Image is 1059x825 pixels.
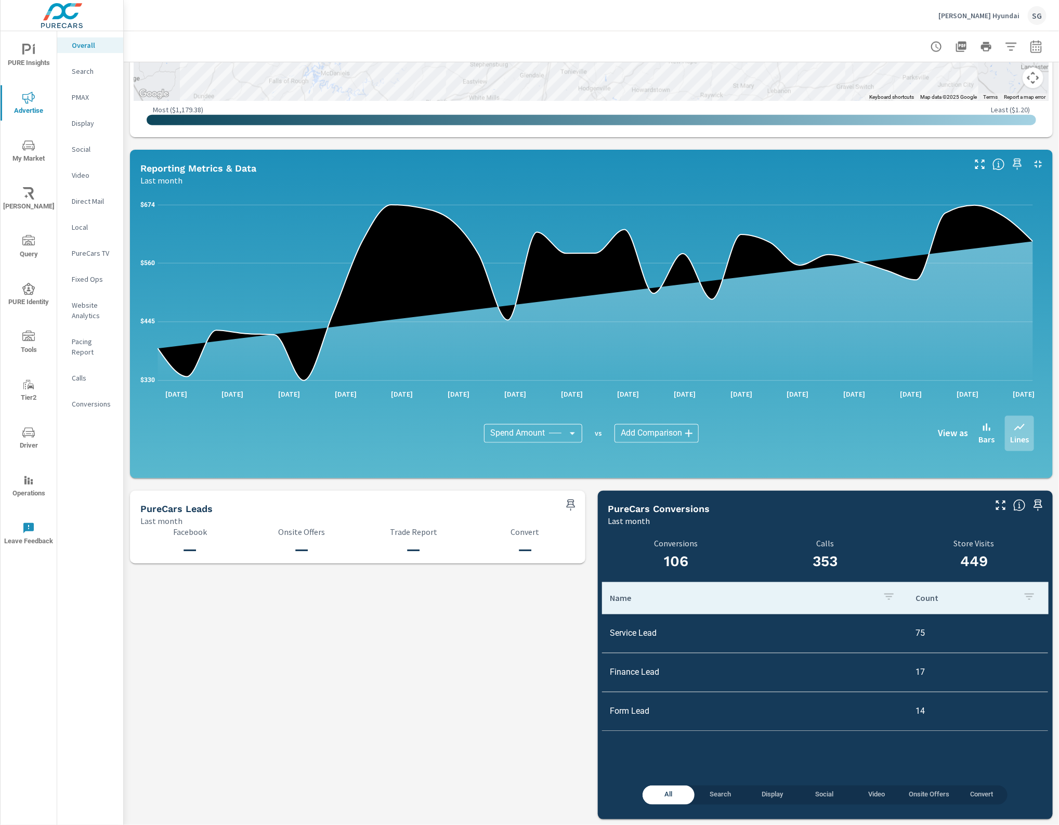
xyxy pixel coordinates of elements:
p: [DATE] [158,389,194,399]
div: SG [1028,6,1047,25]
h3: — [476,541,575,559]
p: Overall [72,40,115,50]
p: Website Analytics [72,300,115,321]
span: Advertise [4,91,54,117]
span: Understand performance data overtime and see how metrics compare to each other. [992,158,1005,171]
div: PMAX [57,89,123,105]
div: Overall [57,37,123,53]
p: Calls [72,373,115,383]
p: PMAX [72,92,115,102]
text: $330 [140,377,155,384]
a: Terms [983,94,998,100]
text: $674 [140,201,155,208]
p: [PERSON_NAME] Hyundai [938,11,1019,20]
span: Search [701,789,740,801]
h3: — [364,541,463,559]
span: Social [805,789,844,801]
button: Map camera controls [1023,68,1043,88]
p: Conversions [72,399,115,409]
span: Save this to your personalized report [1009,156,1026,173]
div: Direct Mail [57,193,123,209]
p: [DATE] [893,389,929,399]
p: [DATE] [328,389,364,399]
text: $445 [140,318,155,325]
h3: 353 [757,553,894,570]
p: Last month [140,515,182,528]
span: Driver [4,426,54,452]
p: Trade Report [364,528,463,537]
p: [DATE] [440,389,477,399]
p: [DATE] [1006,389,1042,399]
h5: PureCars Conversions [608,504,710,515]
span: Tier2 [4,378,54,404]
span: Save this to your personalized report [1030,497,1047,514]
p: Most ( $1,179.38 ) [153,105,203,114]
button: "Export Report to PDF" [951,36,972,57]
span: Convert [962,789,1001,801]
p: [DATE] [271,389,307,399]
p: [DATE] [610,389,647,399]
div: Fixed Ops [57,271,123,287]
span: Tools [4,331,54,356]
td: Form Lead [602,698,908,725]
p: PureCars TV [72,248,115,258]
span: [PERSON_NAME] [4,187,54,213]
text: $560 [140,259,155,267]
img: Google [137,87,171,101]
div: Display [57,115,123,131]
h5: Reporting Metrics & Data [140,163,256,174]
span: Display [753,789,792,801]
p: Video [72,170,115,180]
span: Leave Feedback [4,522,54,547]
span: PURE Identity [4,283,54,308]
p: [DATE] [666,389,703,399]
p: [DATE] [949,389,986,399]
span: My Market [4,139,54,165]
button: Apply Filters [1001,36,1022,57]
p: Last month [140,174,182,187]
span: PURE Insights [4,44,54,69]
h5: PureCars Leads [140,504,213,515]
div: Social [57,141,123,157]
span: Map data ©2025 Google [920,94,977,100]
h3: 106 [608,553,745,570]
div: nav menu [1,31,57,557]
h6: View as [938,428,968,439]
div: Pacing Report [57,334,123,360]
a: Report a map error [1004,94,1045,100]
p: [DATE] [723,389,760,399]
p: Count [916,593,1015,604]
span: Add Comparison [621,428,682,439]
div: Conversions [57,396,123,412]
p: Calls [757,539,894,548]
p: Convert [476,528,575,537]
button: Make Fullscreen [992,497,1009,514]
button: Print Report [976,36,997,57]
p: Pacing Report [72,336,115,357]
p: vs [582,429,615,438]
h3: 449 [900,553,1049,570]
td: 14 [908,698,1048,725]
p: [DATE] [836,389,873,399]
p: Local [72,222,115,232]
p: Onsite Offers [252,528,351,537]
h3: — [140,541,240,559]
span: Save this to your personalized report [563,497,579,514]
div: Spend Amount [484,424,582,443]
p: Bars [978,434,995,446]
button: Make Fullscreen [972,156,988,173]
h3: — [252,541,351,559]
div: Calls [57,370,123,386]
p: Display [72,118,115,128]
button: Keyboard shortcuts [869,94,914,101]
div: Local [57,219,123,235]
p: [DATE] [384,389,421,399]
p: Lines [1010,434,1029,446]
span: All [649,789,688,801]
span: Understand conversion over the selected time range. [1013,499,1026,512]
p: Search [72,66,115,76]
p: Name [610,593,874,604]
td: Finance Lead [602,659,908,686]
p: Facebook [140,528,240,537]
span: Operations [4,474,54,500]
